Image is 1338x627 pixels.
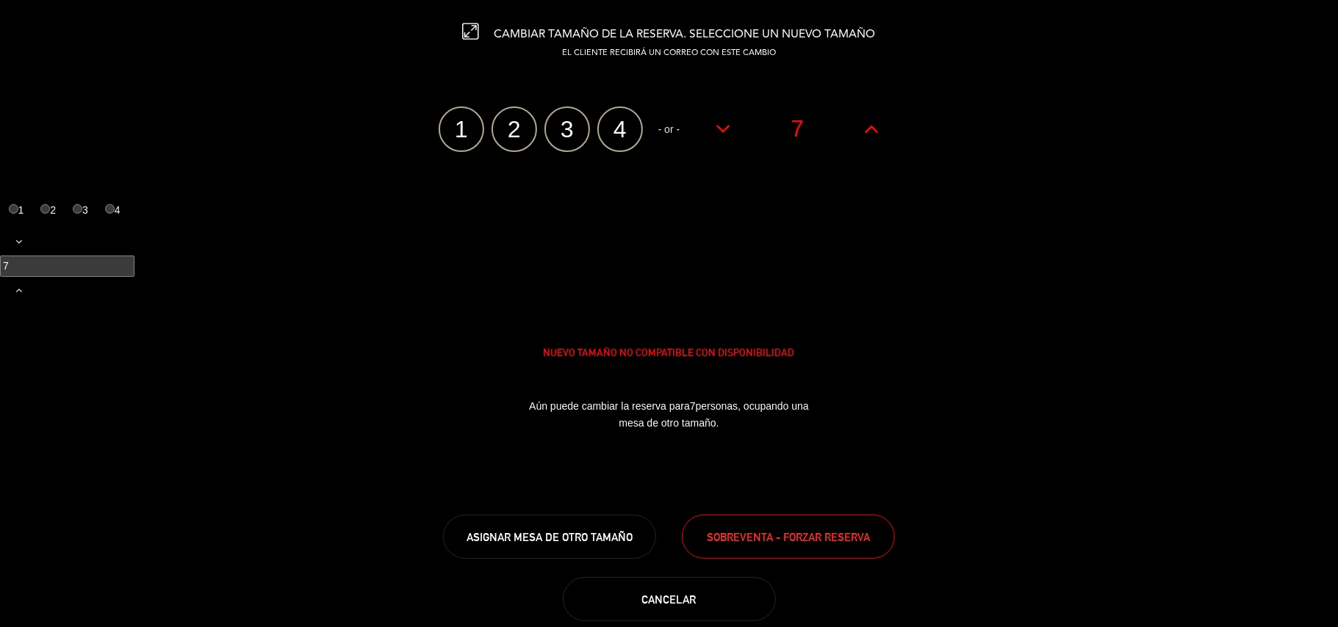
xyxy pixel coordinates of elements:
div: NUEVO TAMAÑO NO COMPATIBLE CON DISPONIBILIDAD [523,344,816,361]
label: 3 [65,198,97,223]
span: EL CLIENTE RECIBIRÁ UN CORREO CON ESTE CAMBIO [562,49,776,57]
label: 1 [439,106,484,152]
button: ASIGNAR MESA DE OTRO TAMAÑO [443,515,656,559]
label: 4 [597,106,643,152]
input: 2 [40,204,50,214]
label: 2 [32,198,65,223]
label: 2 [492,106,537,152]
label: 3 [544,106,590,152]
label: 4 [96,198,129,223]
span: Cancelar [642,593,697,606]
span: 7 [690,400,696,412]
input: 4 [105,204,115,214]
span: SOBREVENTA - FORZAR RESERVA [707,529,870,546]
button: Cancelar [563,577,776,621]
span: CAMBIAR TAMAÑO DE LA RESERVA. SELECCIONE UN NUEVO TAMAÑO [494,29,876,40]
input: 3 [73,204,82,214]
span: - or - [658,121,680,138]
div: Aún puede cambiar la reserva para personas, ocupando una mesa de otro tamaño. [522,387,816,443]
input: 1 [9,204,18,214]
button: SOBREVENTA - FORZAR RESERVA [682,515,895,559]
span: ASIGNAR MESA DE OTRO TAMAÑO [467,531,633,543]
